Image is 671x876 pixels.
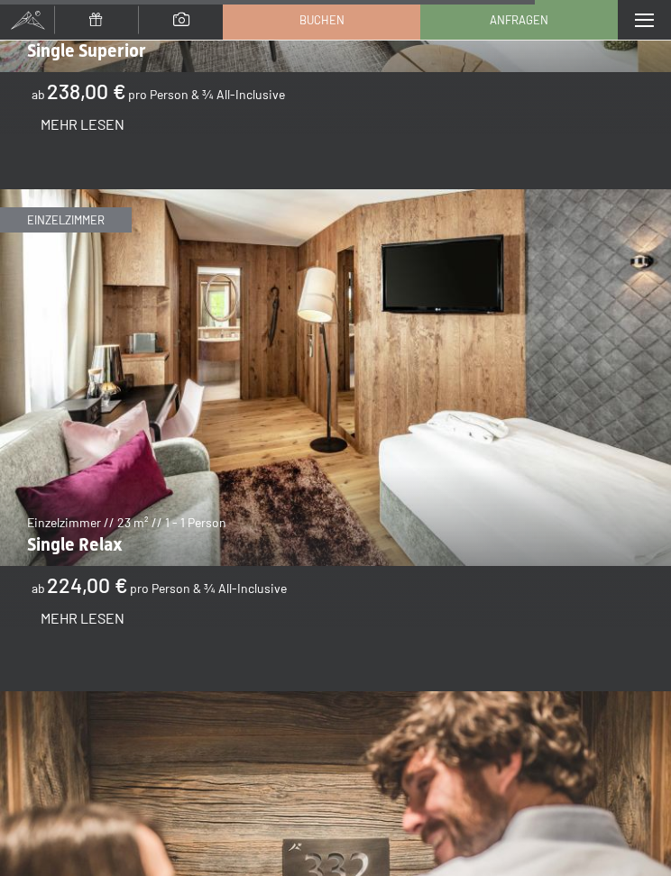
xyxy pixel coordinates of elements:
[128,87,285,102] span: pro Person & ¾ All-Inclusive
[41,121,124,132] a: Mehr Lesen
[41,615,124,625] a: Mehr Lesen
[47,78,126,104] b: 238,00 €
[224,1,419,39] a: Buchen
[130,580,287,596] span: pro Person & ¾ All-Inclusive
[490,12,548,28] span: Anfragen
[32,580,45,596] span: ab
[299,12,345,28] span: Buchen
[41,609,124,626] span: Mehr Lesen
[32,87,45,102] span: ab
[47,572,128,598] b: 224,00 €
[41,115,124,132] span: Mehr Lesen
[421,1,617,39] a: Anfragen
